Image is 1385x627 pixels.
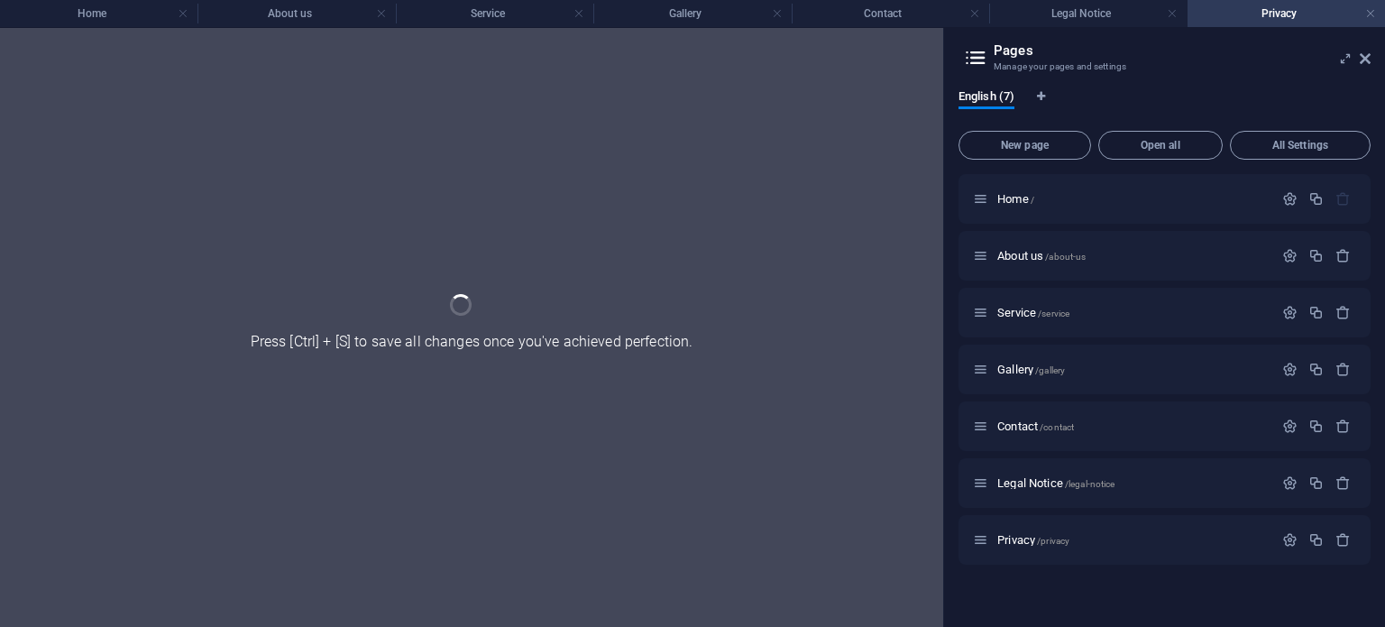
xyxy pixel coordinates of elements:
h3: Manage your pages and settings [994,59,1335,75]
div: Contact/contact [992,420,1273,432]
h4: Service [396,4,593,23]
span: /contact [1040,422,1074,432]
div: Remove [1335,532,1351,548]
h4: Gallery [593,4,791,23]
span: /privacy [1037,536,1069,546]
div: Remove [1335,305,1351,320]
div: Settings [1282,475,1298,491]
h4: Legal Notice [989,4,1187,23]
span: /about-us [1045,252,1086,262]
button: All Settings [1230,131,1371,160]
div: Settings [1282,362,1298,377]
span: Click to open page [997,363,1065,376]
div: Remove [1335,248,1351,263]
h4: Privacy [1188,4,1385,23]
div: About us/about-us [992,250,1273,262]
span: Click to open page [997,192,1034,206]
div: Duplicate [1308,191,1324,207]
div: Settings [1282,191,1298,207]
span: Click to open page [997,533,1069,547]
div: Settings [1282,419,1298,434]
div: Home/ [992,193,1273,205]
div: Duplicate [1308,532,1324,548]
span: / [1031,195,1034,205]
div: Gallery/gallery [992,364,1273,375]
span: /service [1038,309,1069,318]
div: Settings [1282,248,1298,263]
h2: Pages [994,42,1371,59]
span: Open all [1106,140,1215,151]
span: Click to open page [997,249,1086,263]
span: Click to open page [997,420,1074,433]
span: Click to open page [997,476,1114,490]
button: New page [958,131,1091,160]
button: Open all [1098,131,1223,160]
span: Click to open page [997,306,1069,319]
div: Duplicate [1308,305,1324,320]
div: Privacy/privacy [992,534,1273,546]
div: Language Tabs [958,89,1371,124]
span: /legal-notice [1065,479,1115,489]
h4: Contact [792,4,989,23]
span: New page [967,140,1083,151]
h4: About us [197,4,395,23]
div: Remove [1335,419,1351,434]
div: Duplicate [1308,248,1324,263]
div: Remove [1335,362,1351,377]
div: Legal Notice/legal-notice [992,477,1273,489]
div: Settings [1282,532,1298,548]
div: Duplicate [1308,419,1324,434]
div: Service/service [992,307,1273,318]
div: Remove [1335,475,1351,491]
span: /gallery [1035,365,1065,375]
span: English (7) [958,86,1014,111]
div: Duplicate [1308,475,1324,491]
span: All Settings [1238,140,1362,151]
div: Duplicate [1308,362,1324,377]
div: Settings [1282,305,1298,320]
div: The startpage cannot be deleted [1335,191,1351,207]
